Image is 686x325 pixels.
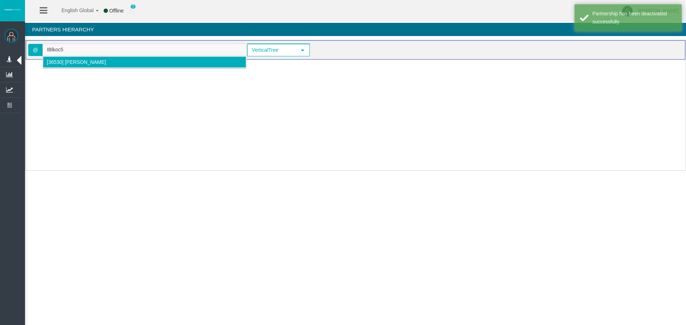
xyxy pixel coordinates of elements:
span: English Global [52,7,94,13]
span: VerticalTree [248,45,297,56]
span: select [300,47,305,53]
span: Offline [109,8,124,14]
img: user_small.png [129,7,134,15]
input: Search partner... [43,44,246,55]
h4: Partners Hierarchy [25,23,686,36]
span: [36530] [PERSON_NAME] [47,59,106,65]
span: 0 [130,4,136,9]
div: Partnership has been deactivated successfully [592,10,676,26]
img: logo.svg [4,8,21,11]
span: @ [28,44,43,56]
